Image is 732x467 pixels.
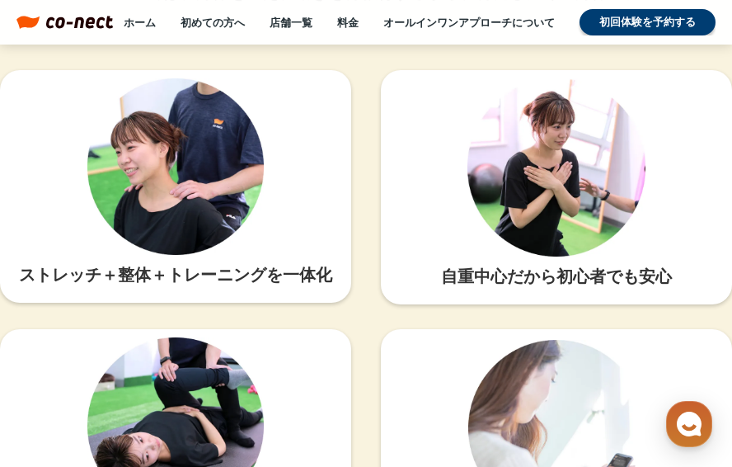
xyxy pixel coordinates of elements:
a: 初めての方へ [181,15,245,30]
a: ホーム [124,15,156,30]
a: 店舗一覧 [270,15,312,30]
p: ストレッチ＋整体＋トレーニングを一体化 [16,263,335,286]
a: 設定 [213,330,317,371]
a: ホーム [5,330,109,371]
p: 自重中心だから初心者でも安心 [397,265,716,288]
a: 初回体験を予約する [579,9,716,35]
span: ホーム [42,355,72,368]
a: 料金 [337,15,359,30]
a: オールインワンアプローチについて [383,15,555,30]
span: チャット [141,356,181,369]
span: 設定 [255,355,274,368]
a: チャット [109,330,213,371]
